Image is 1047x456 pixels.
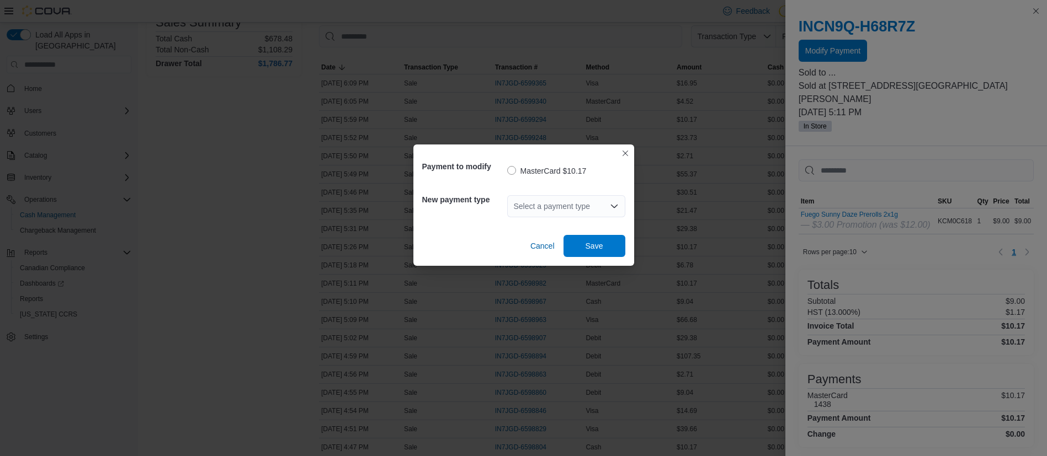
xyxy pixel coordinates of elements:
[564,235,625,257] button: Save
[507,164,587,178] label: MasterCard $10.17
[422,155,505,178] h5: Payment to modify
[619,147,632,160] button: Closes this modal window
[530,240,555,251] span: Cancel
[586,240,603,251] span: Save
[526,235,559,257] button: Cancel
[514,200,515,213] input: Accessible screen reader label
[422,189,505,211] h5: New payment type
[610,202,619,211] button: Open list of options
